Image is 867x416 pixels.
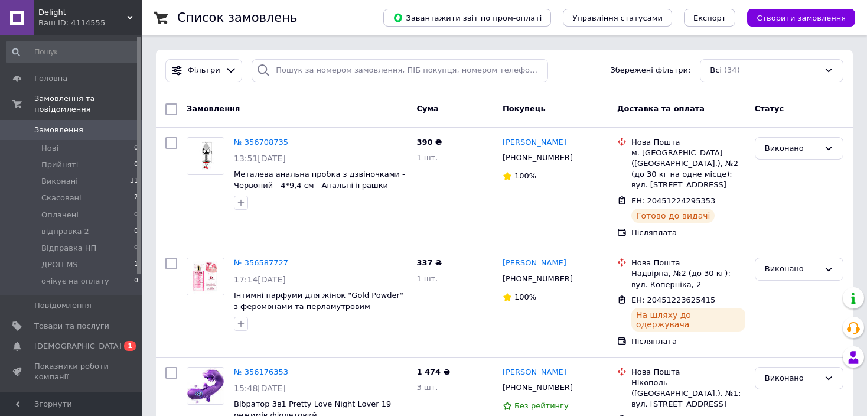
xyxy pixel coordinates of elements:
span: очікує на оплату [41,276,109,287]
img: Фото товару [187,368,224,404]
img: Фото товару [187,258,224,295]
div: Нова Пошта [631,137,745,148]
span: Повідомлення [34,300,92,311]
span: Скасовані [41,193,82,203]
a: [PERSON_NAME] [503,137,566,148]
span: 1 [134,259,138,270]
span: Доставка та оплата [617,104,705,113]
div: м. [GEOGRAPHIC_DATA] ([GEOGRAPHIC_DATA].), №2 (до 30 кг на одне місце): вул. [STREET_ADDRESS] [631,148,745,191]
div: Нова Пошта [631,367,745,378]
a: Фото товару [187,137,224,175]
div: Нова Пошта [631,258,745,268]
span: 0 [134,160,138,170]
div: Післяплата [631,336,745,347]
span: Без рейтингу [514,401,569,410]
span: 1 [124,341,136,351]
span: 390 ₴ [416,138,442,147]
span: Оплачені [41,210,79,220]
a: [PERSON_NAME] [503,258,566,269]
span: Замовлення та повідомлення [34,93,142,115]
span: Прийняті [41,160,78,170]
div: Виконано [765,142,819,155]
span: Створити замовлення [757,14,846,22]
span: 100% [514,292,536,301]
span: 17:14[DATE] [234,275,286,284]
span: Товари та послуги [34,321,109,331]
span: Всі [710,65,722,76]
div: Виконано [765,372,819,385]
img: Фото товару [187,138,224,174]
span: 2 [134,193,138,203]
a: Інтимні парфуми для жінок "Gold Powder" з феромонами та перламутровим порошком 50 мл - Рожевий [234,291,403,321]
a: № 356176353 [234,368,288,376]
span: 1 шт. [416,153,438,162]
span: Замовлення [187,104,240,113]
div: Виконано [765,263,819,275]
div: На шляху до одержувача [631,308,745,331]
span: 0 [134,143,138,154]
span: ЕН: 20451223625415 [631,295,715,304]
button: Створити замовлення [747,9,855,27]
span: Відправка НП [41,243,96,253]
span: ЕН: 20451224295353 [631,196,715,205]
span: Статус [755,104,784,113]
span: 31 [130,176,138,187]
span: Управління статусами [572,14,663,22]
button: Завантажити звіт по пром-оплаті [383,9,551,27]
input: Пошук за номером замовлення, ПІБ покупця, номером телефону, Email, номером накладної [252,59,547,82]
div: Післяплата [631,227,745,238]
span: Нові [41,143,58,154]
span: Експорт [693,14,726,22]
span: Замовлення [34,125,83,135]
a: Фото товару [187,367,224,405]
span: 0 [134,243,138,253]
a: [PERSON_NAME] [503,367,566,378]
span: 13:51[DATE] [234,154,286,163]
div: Ваш ID: 4114555 [38,18,142,28]
a: Створити замовлення [735,13,855,22]
span: Фільтри [188,65,220,76]
span: [PHONE_NUMBER] [503,274,573,283]
span: Покупець [503,104,546,113]
span: Cума [416,104,438,113]
a: № 356587727 [234,258,288,267]
span: 0 [134,276,138,287]
span: 3 шт. [416,383,438,392]
span: [PHONE_NUMBER] [503,383,573,392]
span: Показники роботи компанії [34,361,109,382]
span: 337 ₴ [416,258,442,267]
div: Надвірна, №2 (до 30 кг): вул. Коперніка, 2 [631,268,745,290]
span: 0 [134,226,138,237]
span: 15:48[DATE] [234,383,286,393]
span: 100% [514,171,536,180]
a: № 356708735 [234,138,288,147]
div: Готово до видачі [631,209,715,223]
span: 1 шт. [416,274,438,283]
span: ДРОП MS [41,259,78,270]
span: 0 [134,210,138,220]
span: Виконані [41,176,78,187]
a: Фото товару [187,258,224,295]
span: Головна [34,73,67,84]
span: (34) [724,66,740,74]
div: Нікополь ([GEOGRAPHIC_DATA].), №1: вул. [STREET_ADDRESS] [631,378,745,410]
span: Delight [38,7,127,18]
h1: Список замовлень [177,11,297,25]
input: Пошук [6,41,139,63]
span: 1 474 ₴ [416,368,449,376]
span: Збережені фільтри: [610,65,690,76]
a: Металева анальна пробка з дзвіночками - Червоний - 4*9,4 см - Анальні іграшки [234,170,405,190]
span: відправка 2 [41,226,89,237]
button: Експорт [684,9,736,27]
span: Завантажити звіт по пром-оплаті [393,12,542,23]
span: [DEMOGRAPHIC_DATA] [34,341,122,352]
button: Управління статусами [563,9,672,27]
span: [PHONE_NUMBER] [503,153,573,162]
